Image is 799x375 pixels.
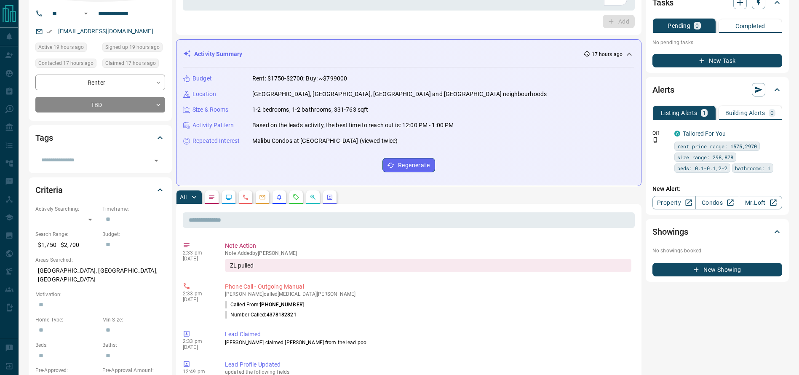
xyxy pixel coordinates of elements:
p: Size & Rooms [192,105,229,114]
p: Activity Pattern [192,121,234,130]
p: Repeated Interest [192,137,240,145]
p: 1-2 bedrooms, 1-2 bathrooms, 331-763 sqft [252,105,368,114]
p: Activity Summary [194,50,242,59]
div: Mon Sep 15 2025 [102,43,165,54]
span: bathrooms: 1 [735,164,770,172]
svg: Notes [208,194,215,201]
h2: Tags [35,131,53,145]
p: Timeframe: [102,205,165,213]
span: 4378182821 [267,312,297,318]
p: Note Action [225,241,631,250]
p: Completed [735,23,765,29]
h2: Alerts [652,83,674,96]
p: [PERSON_NAME] claimed [PERSON_NAME] from the lead pool [225,339,631,346]
div: Mon Sep 15 2025 [35,59,98,70]
p: $1,750 - $2,700 [35,238,98,252]
p: All [180,194,187,200]
button: Open [150,155,162,166]
svg: Requests [293,194,299,201]
div: Alerts [652,80,782,100]
p: Based on the lead's activity, the best time to reach out is: 12:00 PM - 1:00 PM [252,121,454,130]
p: Budget: [102,230,165,238]
span: Contacted 17 hours ago [38,59,94,67]
p: Min Size: [102,316,165,324]
button: Regenerate [382,158,435,172]
p: 2:33 pm [183,291,212,297]
div: Activity Summary17 hours ago [183,46,634,62]
p: Listing Alerts [661,110,697,116]
p: Note Added by [PERSON_NAME] [225,250,631,256]
svg: Calls [242,194,249,201]
h2: Criteria [35,183,63,197]
span: beds: 0.1-0.1,2-2 [677,164,727,172]
p: Building Alerts [725,110,765,116]
div: Tags [35,128,165,148]
p: 0 [770,110,774,116]
p: Motivation: [35,291,165,298]
p: Number Called: [225,311,297,319]
p: 2:33 pm [183,250,212,256]
p: Pre-Approval Amount: [102,367,165,374]
p: 17 hours ago [592,51,623,58]
a: Mr.Loft [739,196,782,209]
svg: Opportunities [310,194,316,201]
a: Property [652,196,696,209]
p: 12:49 pm [183,369,212,375]
div: TBD [35,97,165,112]
div: Renter [35,75,165,90]
span: rent price range: 1575,2970 [677,142,757,150]
p: Pre-Approved: [35,367,98,374]
p: Baths: [102,341,165,349]
p: Areas Searched: [35,256,165,264]
a: [EMAIL_ADDRESS][DOMAIN_NAME] [58,28,153,35]
div: Criteria [35,180,165,200]
span: size range: 298,878 [677,153,733,161]
p: Home Type: [35,316,98,324]
p: [DATE] [183,256,212,262]
p: Off [652,129,669,137]
p: Phone Call - Outgoing Manual [225,282,631,291]
p: Rent: $1750-$2700; Buy: ~$799000 [252,74,347,83]
svg: Email Verified [46,29,52,35]
span: Claimed 17 hours ago [105,59,156,67]
p: 2:33 pm [183,338,212,344]
div: condos.ca [674,131,680,137]
p: [GEOGRAPHIC_DATA], [GEOGRAPHIC_DATA], [GEOGRAPHIC_DATA] [35,264,165,287]
div: Mon Sep 15 2025 [35,43,98,54]
p: Lead Claimed [225,330,631,339]
p: No showings booked [652,247,782,254]
p: Called From: [225,301,304,308]
span: [PHONE_NUMBER] [260,302,304,308]
button: Open [81,8,91,19]
div: Showings [652,222,782,242]
p: [GEOGRAPHIC_DATA], [GEOGRAPHIC_DATA], [GEOGRAPHIC_DATA] and [GEOGRAPHIC_DATA] neighbourhoods [252,90,547,99]
p: Malibu Condos at [GEOGRAPHIC_DATA] (viewed twice) [252,137,398,145]
p: Search Range: [35,230,98,238]
p: 0 [695,23,699,29]
p: [PERSON_NAME] called [MEDICAL_DATA][PERSON_NAME] [225,291,631,297]
svg: Lead Browsing Activity [225,194,232,201]
svg: Agent Actions [326,194,333,201]
p: 1 [703,110,706,116]
div: Mon Sep 15 2025 [102,59,165,70]
p: No pending tasks [652,36,782,49]
span: Signed up 19 hours ago [105,43,160,51]
h2: Showings [652,225,688,238]
p: updated the following fields: [225,369,631,375]
span: Active 19 hours ago [38,43,84,51]
svg: Push Notification Only [652,137,658,143]
button: New Task [652,54,782,67]
p: [DATE] [183,297,212,303]
a: Condos [695,196,739,209]
p: Budget [192,74,212,83]
div: ZL pulled [225,259,631,272]
p: [DATE] [183,344,212,350]
p: Pending [668,23,690,29]
p: Beds: [35,341,98,349]
p: Actively Searching: [35,205,98,213]
p: Lead Profile Updated [225,360,631,369]
p: Location [192,90,216,99]
a: Tailored For You [683,130,726,137]
svg: Listing Alerts [276,194,283,201]
svg: Emails [259,194,266,201]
